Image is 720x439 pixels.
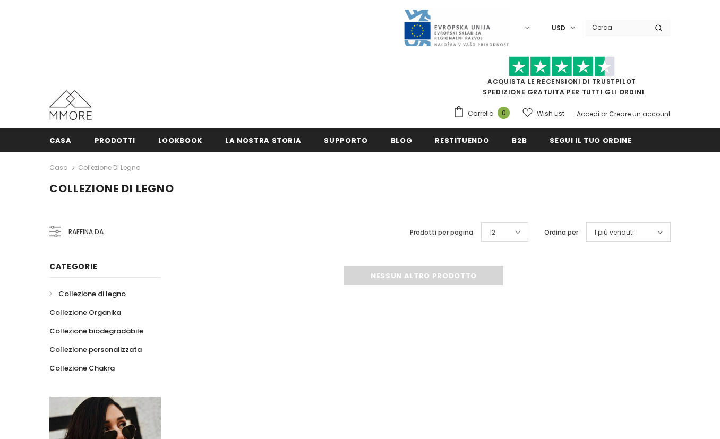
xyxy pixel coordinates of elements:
a: Carrello 0 [453,106,515,122]
input: Search Site [586,20,647,35]
span: Collezione biodegradabile [49,326,143,336]
a: Collezione biodegradabile [49,322,143,340]
a: Wish List [522,104,564,123]
img: Fidati di Pilot Stars [509,56,615,77]
span: Lookbook [158,135,202,145]
span: Categorie [49,261,97,272]
span: Raffina da [68,226,104,238]
span: Wish List [537,108,564,119]
a: Blog [391,128,413,152]
a: Collezione Organika [49,303,121,322]
span: or [601,109,607,118]
span: 0 [498,107,510,119]
a: La nostra storia [225,128,301,152]
span: 12 [490,227,495,238]
span: La nostra storia [225,135,301,145]
span: Casa [49,135,72,145]
a: Lookbook [158,128,202,152]
span: supporto [324,135,367,145]
a: Segui il tuo ordine [550,128,631,152]
a: Collezione di legno [49,285,126,303]
a: B2B [512,128,527,152]
a: Collezione di legno [78,163,140,172]
img: Casi MMORE [49,90,92,120]
img: Javni Razpis [403,8,509,47]
span: Carrello [468,108,493,119]
a: Collezione Chakra [49,359,115,377]
a: supporto [324,128,367,152]
span: Collezione di legno [58,289,126,299]
span: Collezione personalizzata [49,345,142,355]
span: Collezione di legno [49,181,174,196]
span: Restituendo [435,135,489,145]
span: Prodotti [95,135,135,145]
a: Casa [49,161,68,174]
a: Accedi [577,109,599,118]
label: Ordina per [544,227,578,238]
a: Casa [49,128,72,152]
a: Restituendo [435,128,489,152]
span: I più venduti [595,227,634,238]
a: Javni Razpis [403,23,509,32]
span: Blog [391,135,413,145]
a: Acquista le recensioni di TrustPilot [487,77,636,86]
a: Collezione personalizzata [49,340,142,359]
span: SPEDIZIONE GRATUITA PER TUTTI GLI ORDINI [453,61,671,97]
span: Collezione Organika [49,307,121,317]
span: Segui il tuo ordine [550,135,631,145]
a: Creare un account [609,109,671,118]
span: Collezione Chakra [49,363,115,373]
span: USD [552,23,565,33]
a: Prodotti [95,128,135,152]
label: Prodotti per pagina [410,227,473,238]
span: B2B [512,135,527,145]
